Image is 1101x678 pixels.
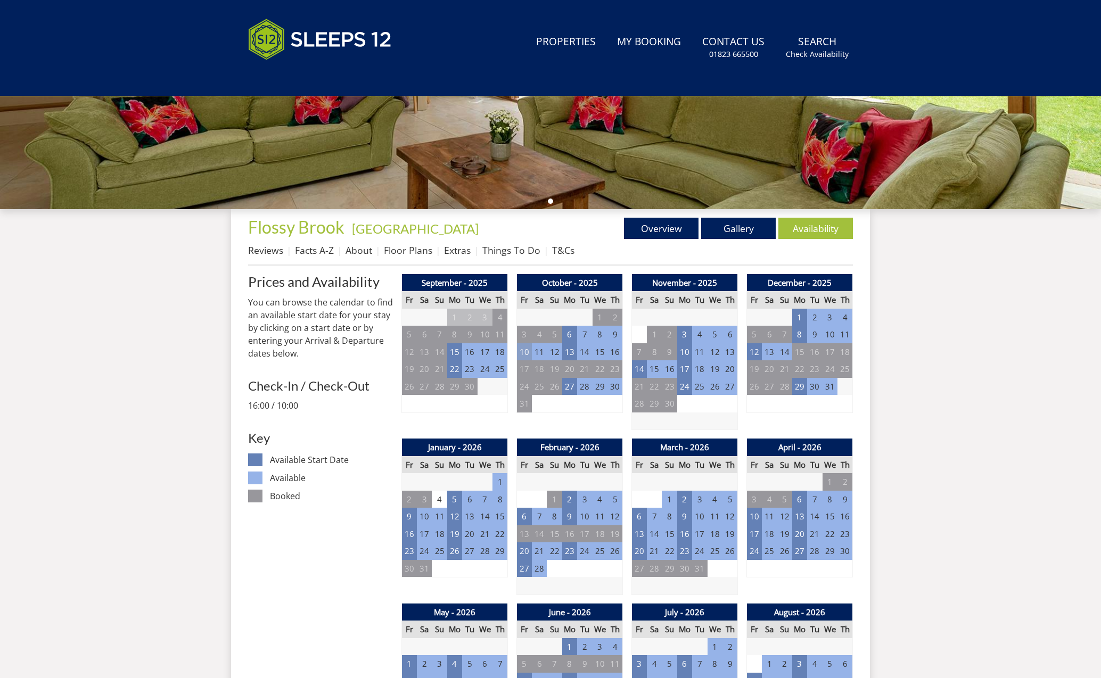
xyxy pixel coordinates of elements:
[478,326,492,343] td: 10
[647,525,662,543] td: 14
[270,472,393,484] dd: Available
[747,274,853,292] th: December - 2025
[593,360,607,378] td: 22
[647,378,662,395] td: 22
[432,378,447,395] td: 28
[722,525,737,543] td: 19
[462,360,477,378] td: 23
[777,378,792,395] td: 28
[777,491,792,508] td: 5
[747,456,762,474] th: Fr
[722,326,737,343] td: 6
[662,456,677,474] th: Su
[577,456,592,474] th: Tu
[447,309,462,326] td: 1
[823,343,837,361] td: 17
[593,309,607,326] td: 1
[432,491,447,508] td: 4
[517,439,623,456] th: February - 2026
[532,30,600,54] a: Properties
[492,525,507,543] td: 22
[547,525,562,543] td: 15
[747,439,853,456] th: April - 2026
[762,326,777,343] td: 6
[837,456,852,474] th: Th
[762,378,777,395] td: 27
[692,343,707,361] td: 11
[762,360,777,378] td: 20
[492,309,507,326] td: 4
[492,456,507,474] th: Th
[492,473,507,491] td: 1
[747,491,762,508] td: 3
[432,360,447,378] td: 21
[837,508,852,525] td: 16
[402,378,417,395] td: 26
[607,291,622,309] th: Th
[492,508,507,525] td: 15
[402,360,417,378] td: 19
[593,508,607,525] td: 11
[478,309,492,326] td: 3
[517,525,532,543] td: 13
[402,491,417,508] td: 2
[823,291,837,309] th: We
[607,525,622,543] td: 19
[417,491,432,508] td: 3
[547,491,562,508] td: 1
[762,491,777,508] td: 4
[577,525,592,543] td: 17
[837,343,852,361] td: 18
[677,378,692,395] td: 24
[577,291,592,309] th: Tu
[778,218,853,239] a: Availability
[782,30,853,65] a: SearchCheck Availability
[701,218,776,239] a: Gallery
[492,491,507,508] td: 8
[762,456,777,474] th: Sa
[607,326,622,343] td: 9
[517,508,532,525] td: 6
[532,291,547,309] th: Sa
[722,491,737,508] td: 5
[607,378,622,395] td: 30
[762,343,777,361] td: 13
[708,525,722,543] td: 18
[677,508,692,525] td: 9
[632,274,738,292] th: November - 2025
[632,360,647,378] td: 14
[547,343,562,361] td: 12
[384,244,432,257] a: Floor Plans
[447,456,462,474] th: Mo
[462,508,477,525] td: 13
[823,309,837,326] td: 3
[722,378,737,395] td: 27
[447,378,462,395] td: 29
[632,439,738,456] th: March - 2026
[607,508,622,525] td: 12
[402,291,417,309] th: Fr
[607,456,622,474] th: Th
[647,395,662,412] td: 29
[709,49,758,60] small: 01823 665500
[823,491,837,508] td: 8
[607,343,622,361] td: 16
[722,508,737,525] td: 12
[447,360,462,378] td: 22
[462,291,477,309] th: Tu
[792,343,807,361] td: 15
[478,508,492,525] td: 14
[792,491,807,508] td: 6
[792,456,807,474] th: Mo
[662,360,677,378] td: 16
[248,379,393,393] h3: Check-In / Check-Out
[677,360,692,378] td: 17
[270,490,393,502] dd: Booked
[593,491,607,508] td: 4
[482,244,540,257] a: Things To Do
[632,456,647,474] th: Fr
[837,473,852,491] td: 2
[562,291,577,309] th: Mo
[593,378,607,395] td: 29
[402,456,417,474] th: Fr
